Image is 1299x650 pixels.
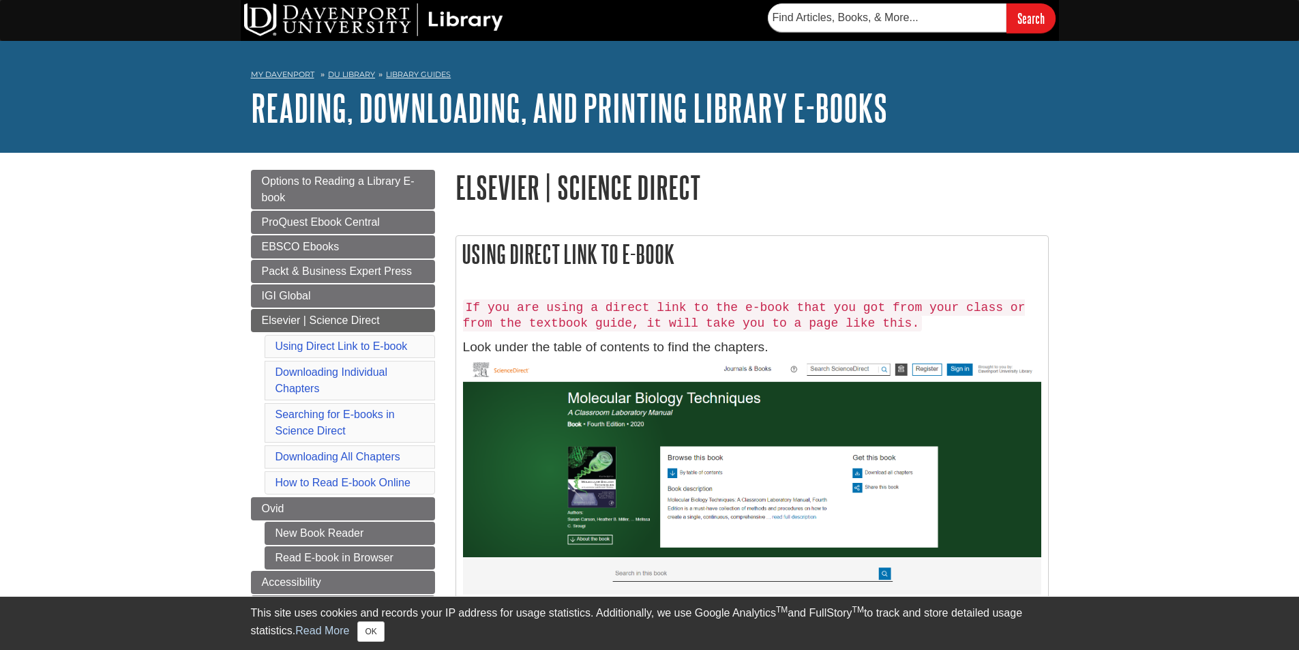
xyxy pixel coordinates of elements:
span: Ovid [262,503,284,514]
a: Read E-book in Browser [265,546,435,570]
a: Reading, Downloading, and Printing Library E-books [251,87,887,129]
input: Find Articles, Books, & More... [768,3,1006,32]
a: Elsevier | Science Direct [251,309,435,332]
h2: Using Direct Link to E-book [456,236,1048,272]
a: Get Help From [PERSON_NAME]! [251,595,435,635]
a: My Davenport [251,69,314,80]
a: Options to Reading a Library E-book [251,170,435,209]
button: Close [357,621,384,642]
a: Accessibility [251,571,435,594]
span: ProQuest Ebook Central [262,216,380,228]
a: IGI Global [251,284,435,308]
code: If you are using a direct link to the e-book that you got from your class or from the textbook gu... [463,299,1026,332]
div: This site uses cookies and records your IP address for usage statistics. Additionally, we use Goo... [251,605,1049,642]
span: Options to Reading a Library E-book [262,175,415,203]
sup: TM [776,605,788,615]
span: IGI Global [262,290,311,301]
a: Downloading Individual Chapters [275,366,388,394]
a: DU Library [328,70,375,79]
a: Packt & Business Expert Press [251,260,435,283]
div: Guide Page Menu [251,170,435,635]
a: Ovid [251,497,435,520]
nav: breadcrumb [251,65,1049,87]
a: EBSCO Ebooks [251,235,435,258]
form: Searches DU Library's articles, books, and more [768,3,1056,33]
span: Accessibility [262,576,321,588]
a: ProQuest Ebook Central [251,211,435,234]
h1: Elsevier | Science Direct [456,170,1049,205]
a: Using Direct Link to E-book [275,340,408,352]
sup: TM [852,605,864,615]
a: Read More [295,625,349,636]
a: How to Read E-book Online [275,477,410,488]
span: Packt & Business Expert Press [262,265,413,277]
a: Downloading All Chapters [275,451,400,462]
span: Elsevier | Science Direct [262,314,380,326]
span: EBSCO Ebooks [262,241,340,252]
img: DU Library [244,3,503,36]
a: Library Guides [386,70,451,79]
a: New Book Reader [265,522,435,545]
input: Search [1006,3,1056,33]
a: Searching for E-books in Science Direct [275,409,395,437]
